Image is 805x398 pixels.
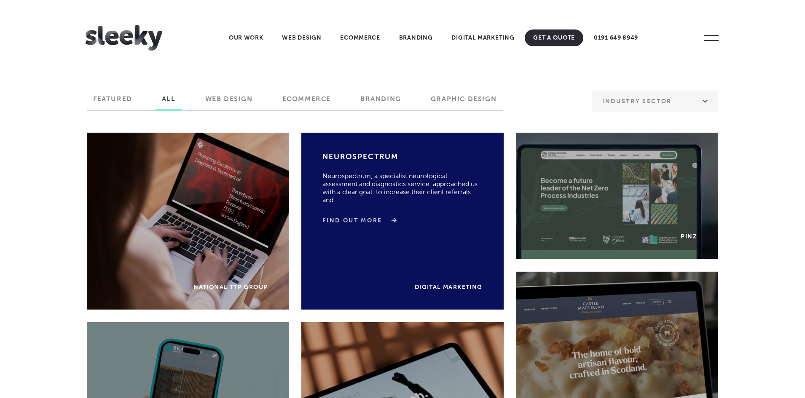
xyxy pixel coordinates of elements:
[391,29,441,46] a: Branding
[156,95,182,109] label: All
[276,95,337,109] label: Ecommerce
[199,95,259,109] label: Web Design
[443,29,523,46] a: Digital Marketing
[424,95,503,109] label: Graphic Design
[332,29,388,46] a: Ecommerce
[525,29,583,46] a: Get A Quote
[354,95,408,109] label: Branding
[322,152,482,163] h3: Neurospectrum
[415,283,483,291] a: Digital Marketing
[274,29,330,46] a: Web Design
[86,25,162,51] img: Sleeky Web Design Newcastle
[585,29,647,46] a: 0191 649 8949
[87,95,139,109] label: Featured
[322,216,394,225] a: Find Out More
[322,163,482,204] p: Neurospectrum, a specialist neurological assessment and diagnostics service, approached us with a...
[220,29,272,46] a: Our Work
